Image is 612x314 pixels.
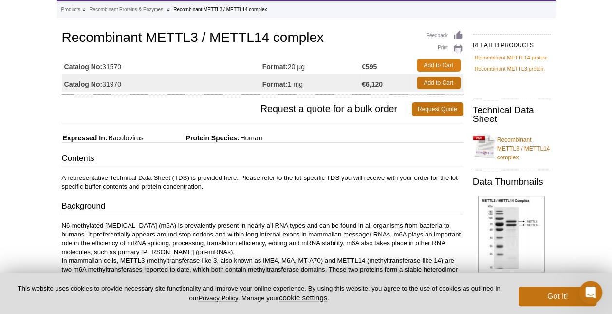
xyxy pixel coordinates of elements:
[262,74,362,92] td: 1 mg
[62,57,262,74] td: 31570
[62,153,463,166] h3: Contents
[173,7,267,12] li: Recombinant METTL3 / METTL14 complex
[262,62,288,71] strong: Format:
[427,43,463,54] a: Print
[427,30,463,41] a: Feedback
[167,7,170,12] li: »
[146,134,240,142] span: Protein Species:
[62,134,108,142] span: Expressed In:
[89,5,163,14] a: Recombinant Proteins & Enzymes
[478,196,545,272] img: Recombinant METTL3 / METTL14 complex.
[473,34,551,52] h2: RELATED PRODUCTS
[16,284,502,303] p: This website uses cookies to provide necessary site functionality and improve your online experie...
[62,200,463,214] h3: Background
[473,177,551,186] h2: Data Thumbnails
[62,102,412,116] span: Request a quote for a bulk order
[239,134,262,142] span: Human
[61,5,80,14] a: Products
[362,62,377,71] strong: €595
[83,7,86,12] li: »
[262,57,362,74] td: 20 µg
[262,80,288,89] strong: Format:
[62,74,262,92] td: 31970
[579,281,602,304] iframe: Intercom live chat
[519,287,596,306] button: Got it!
[475,53,548,62] a: Recombinant METTL14 protein
[473,106,551,123] h2: Technical Data Sheet
[64,80,103,89] strong: Catalog No:
[62,30,463,47] h1: Recombinant METTL3 / METTL14 complex
[279,294,327,302] button: cookie settings
[64,62,103,71] strong: Catalog No:
[62,221,463,292] p: N6-methylated [MEDICAL_DATA] (m6A) is prevalently present in nearly all RNA types and can be foun...
[417,77,461,89] a: Add to Cart
[198,294,238,302] a: Privacy Policy
[475,64,545,73] a: Recombinant METTL3 protein
[417,59,461,72] a: Add to Cart
[473,130,551,162] a: Recombinant METTL3 / METTL14 complex
[62,174,463,191] p: A representative Technical Data Sheet (TDS) is provided here. Please refer to the lot-specific TD...
[412,102,463,116] a: Request Quote
[362,80,383,89] strong: €6,120
[107,134,143,142] span: Baculovirus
